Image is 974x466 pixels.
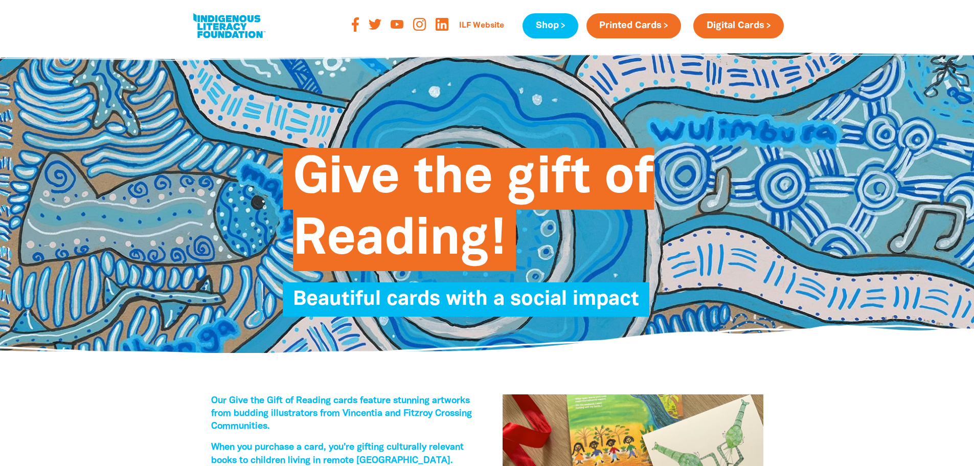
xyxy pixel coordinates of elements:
a: Printed Cards [586,13,681,38]
img: facebook-orange-svg-2-f-729-e-svg-b526d2.svg [352,17,359,32]
img: youtube-orange-svg-1-cecf-3-svg-a15d69.svg [391,20,403,29]
a: Shop [523,13,578,38]
img: linked-in-logo-orange-png-93c920.png [436,18,448,31]
img: twitter-orange-svg-6-e-077-d-svg-0f359f.svg [369,19,381,29]
span: Beautiful cards with a social impact [293,290,639,317]
a: ILF Website [453,18,510,34]
img: instagram-orange-svg-816-f-67-svg-8d2e35.svg [413,18,426,31]
span: When you purchase a card, you’re gifting culturally relevant books to children living in remote [... [211,443,464,464]
span: Give the gift of Reading! [293,156,654,271]
a: Digital Cards [693,13,783,38]
span: Our Give the Gift of Reading cards feature stunning artworks from budding illustrators from Vince... [211,396,472,431]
